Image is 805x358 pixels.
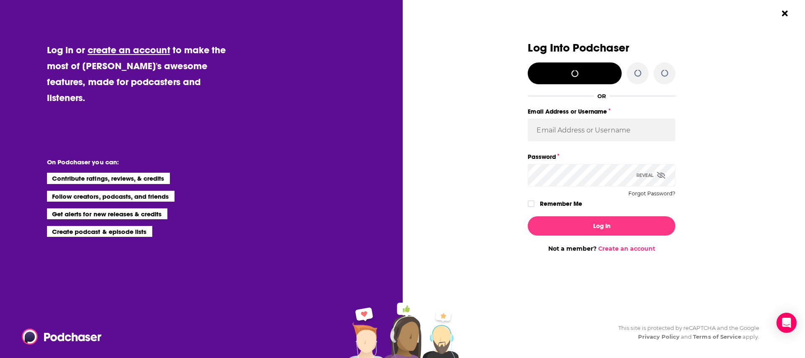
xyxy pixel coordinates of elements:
a: Podchaser - Follow, Share and Rate Podcasts [22,329,96,345]
img: Podchaser - Follow, Share and Rate Podcasts [22,329,102,345]
a: create an account [88,44,170,56]
div: Not a member? [528,245,675,252]
button: Log In [528,216,675,236]
label: Password [528,151,675,162]
div: Open Intercom Messenger [776,313,797,333]
a: Terms of Service [693,333,741,340]
li: On Podchaser you can: [47,158,215,166]
div: This site is protected by reCAPTCHA and the Google and apply. [612,324,759,341]
label: Email Address or Username [528,106,675,117]
input: Email Address or Username [528,119,675,141]
label: Remember Me [540,198,582,209]
a: Privacy Policy [638,333,680,340]
li: Contribute ratings, reviews, & credits [47,173,170,184]
li: Create podcast & episode lists [47,226,152,237]
li: Follow creators, podcasts, and friends [47,191,175,202]
div: OR [597,93,606,99]
button: Close Button [777,5,793,21]
button: Forgot Password? [628,191,675,197]
div: Reveal [636,164,665,187]
li: Get alerts for new releases & credits [47,208,167,219]
a: Create an account [598,245,655,252]
h3: Log Into Podchaser [528,42,675,54]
